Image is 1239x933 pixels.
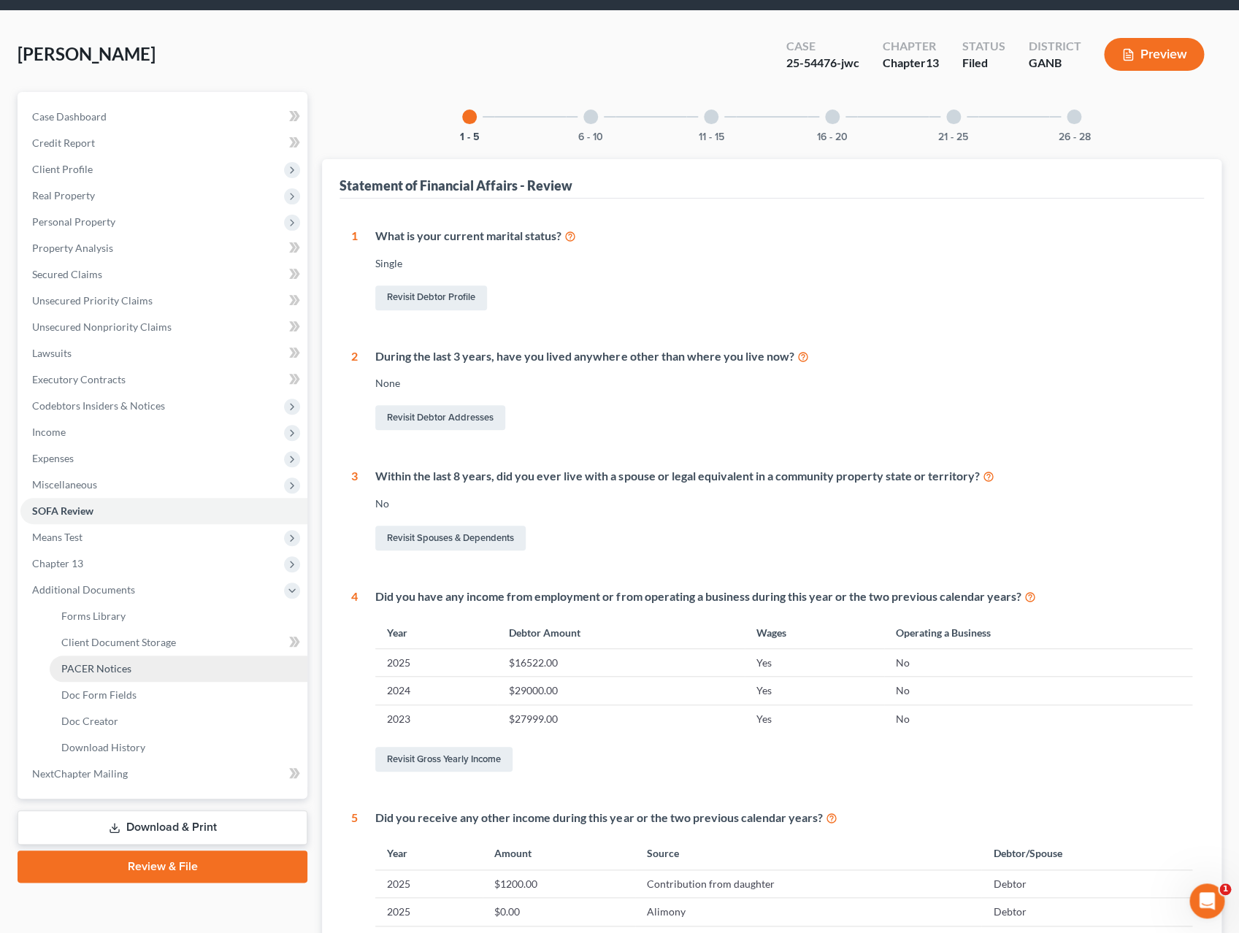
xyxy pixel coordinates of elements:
[32,767,128,780] span: NextChapter Mailing
[375,496,1192,511] div: No
[578,132,603,142] button: 6 - 10
[50,656,307,682] a: PACER Notices
[497,649,745,677] td: $16522.00
[460,132,480,142] button: 1 - 5
[786,55,859,72] div: 25-54476-jwc
[483,869,635,897] td: $1200.00
[351,348,358,434] div: 2
[61,715,118,727] span: Doc Creator
[786,38,859,55] div: Case
[884,677,1193,704] td: No
[375,810,1192,826] div: Did you receive any other income during this year or the two previous calendar years?
[375,649,497,677] td: 2025
[497,617,745,648] th: Debtor Amount
[699,132,724,142] button: 11 - 15
[32,531,83,543] span: Means Test
[32,137,95,149] span: Credit Report
[50,682,307,708] a: Doc Form Fields
[375,348,1192,365] div: During the last 3 years, have you lived anywhere other than where you live now?
[32,163,93,175] span: Client Profile
[61,610,126,622] span: Forms Library
[1189,883,1224,918] iframe: Intercom live chat
[375,869,483,897] td: 2025
[375,468,1192,485] div: Within the last 8 years, did you ever live with a spouse or legal equivalent in a community prope...
[32,504,93,517] span: SOFA Review
[32,426,66,438] span: Income
[981,869,1192,897] td: Debtor
[635,898,982,926] td: Alimony
[351,228,358,313] div: 1
[375,228,1192,245] div: What is your current marital status?
[375,285,487,310] a: Revisit Debtor Profile
[745,677,883,704] td: Yes
[20,288,307,314] a: Unsecured Priority Claims
[745,649,883,677] td: Yes
[61,688,137,701] span: Doc Form Fields
[981,838,1192,869] th: Debtor/Spouse
[18,810,307,845] a: Download & Print
[375,704,497,732] td: 2023
[375,588,1192,605] div: Did you have any income from employment or from operating a business during this year or the two ...
[32,242,113,254] span: Property Analysis
[497,677,745,704] td: $29000.00
[817,132,848,142] button: 16 - 20
[32,373,126,385] span: Executory Contracts
[32,399,165,412] span: Codebtors Insiders & Notices
[981,898,1192,926] td: Debtor
[1104,38,1204,71] button: Preview
[925,55,938,69] span: 13
[340,177,572,194] div: Statement of Financial Affairs - Review
[483,898,635,926] td: $0.00
[32,189,95,201] span: Real Property
[61,636,176,648] span: Client Document Storage
[61,662,131,675] span: PACER Notices
[20,104,307,130] a: Case Dashboard
[375,838,483,869] th: Year
[32,583,135,596] span: Additional Documents
[375,677,497,704] td: 2024
[61,741,145,753] span: Download History
[20,235,307,261] a: Property Analysis
[20,366,307,393] a: Executory Contracts
[1028,38,1081,55] div: District
[32,557,83,569] span: Chapter 13
[1028,55,1081,72] div: GANB
[50,708,307,734] a: Doc Creator
[884,649,1193,677] td: No
[375,526,526,550] a: Revisit Spouses & Dependents
[375,747,513,772] a: Revisit Gross Yearly Income
[882,55,938,72] div: Chapter
[32,294,153,307] span: Unsecured Priority Claims
[497,704,745,732] td: $27999.00
[32,110,107,123] span: Case Dashboard
[20,761,307,787] a: NextChapter Mailing
[483,838,635,869] th: Amount
[32,320,172,333] span: Unsecured Nonpriority Claims
[962,38,1005,55] div: Status
[375,376,1192,391] div: None
[20,130,307,156] a: Credit Report
[375,898,483,926] td: 2025
[32,478,97,491] span: Miscellaneous
[32,268,102,280] span: Secured Claims
[18,851,307,883] a: Review & File
[745,704,883,732] td: Yes
[635,838,982,869] th: Source
[375,256,1192,271] div: Single
[351,588,358,775] div: 4
[635,869,982,897] td: Contribution from daughter
[32,452,74,464] span: Expenses
[884,704,1193,732] td: No
[938,132,968,142] button: 21 - 25
[50,734,307,761] a: Download History
[20,340,307,366] a: Lawsuits
[375,405,505,430] a: Revisit Debtor Addresses
[20,261,307,288] a: Secured Claims
[50,603,307,629] a: Forms Library
[962,55,1005,72] div: Filed
[1219,883,1231,895] span: 1
[1058,132,1090,142] button: 26 - 28
[20,498,307,524] a: SOFA Review
[18,43,156,64] span: [PERSON_NAME]
[32,215,115,228] span: Personal Property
